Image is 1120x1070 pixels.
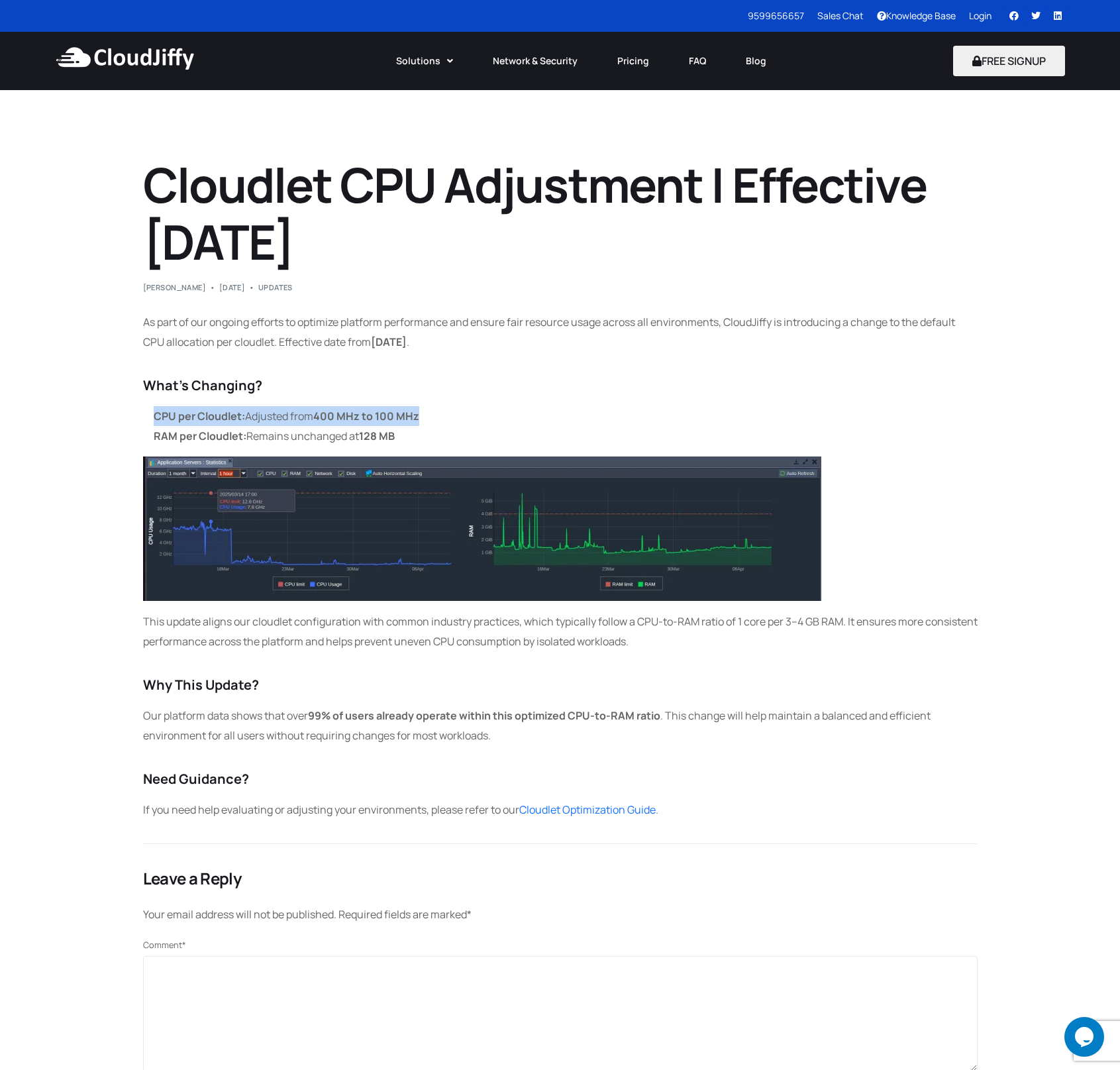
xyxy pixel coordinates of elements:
span: Required fields are marked [338,907,472,922]
h1: Cloudlet CPU Adjustment | Effective [DATE] [143,156,978,271]
p: As part of our ongoing efforts to optimize platform performance and ensure fair resource usage ac... [143,312,978,352]
a: Pricing [597,46,669,76]
strong: RAM per Cloudlet: [154,429,246,443]
a: Knowledge Base [877,9,956,22]
strong: CPU per Cloudlet: [154,409,245,423]
a: 9599656657 [748,9,804,22]
a: Login [969,9,992,22]
button: FREE SIGNUP [953,46,1065,76]
a: Blog [726,46,786,76]
strong: 99% of users already operate within this optimized CPU-to-RAM ratio [308,708,660,723]
strong: 128 MB [359,429,395,443]
a: Network & Security [473,46,597,76]
li: Adjusted from [154,406,978,426]
strong: 400 MHz to 100 MHz [313,409,419,423]
a: Solutions [376,46,473,76]
p: This update aligns our cloudlet configuration with common industry practices, which typically fol... [143,612,978,651]
p: Our platform data shows that over . This change will help maintain a balanced and efficient envir... [143,706,978,745]
a: [PERSON_NAME] [143,282,207,292]
a: Sales Chat [817,9,864,22]
a: Cloudlet Optimization Guide [519,802,656,817]
a: FREE SIGNUP [953,54,1065,68]
iframe: chat widget [1064,1017,1107,1057]
strong: [DATE] [371,335,407,349]
p: If you need help evaluating or adjusting your environments, please refer to our . [143,800,978,820]
h3: Leave a Reply [143,868,978,888]
h4: What’s Changing? [143,378,978,393]
a: Updates [258,282,293,292]
span: Your email address will not be published. [143,907,336,922]
label: Comment [143,938,186,951]
a: FAQ [669,46,726,76]
h4: Need Guidance? [143,772,978,786]
h4: Why This Update? [143,678,978,692]
span: [DATE] [219,284,246,291]
li: Remains unchanged at [154,426,978,446]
